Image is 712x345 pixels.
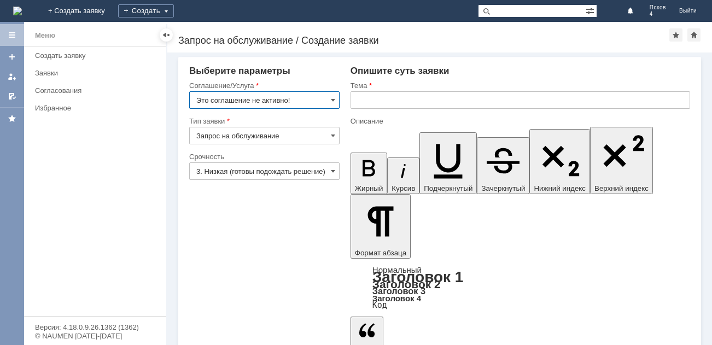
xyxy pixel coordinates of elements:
[586,5,597,15] span: Расширенный поиск
[189,153,337,160] div: Срочность
[31,47,164,64] a: Создать заявку
[529,129,590,194] button: Нижний индекс
[669,28,682,42] div: Добавить в избранное
[13,7,22,15] img: logo
[118,4,174,17] div: Создать
[3,48,21,66] a: Создать заявку
[35,51,160,60] div: Создать заявку
[189,118,337,125] div: Тип заявки
[13,7,22,15] a: Перейти на домашнюю страницу
[534,184,586,192] span: Нижний индекс
[419,132,477,194] button: Подчеркнутый
[189,82,337,89] div: Соглашение/Услуга
[160,28,173,42] div: Скрыть меню
[481,184,525,192] span: Зачеркнутый
[372,265,422,274] a: Нормальный
[178,35,669,46] div: Запрос на обслуживание / Создание заявки
[424,184,472,192] span: Подчеркнутый
[3,87,21,105] a: Мои согласования
[372,286,425,296] a: Заголовок 3
[372,300,387,310] a: Код
[590,127,653,194] button: Верхний индекс
[351,153,388,194] button: Жирный
[35,69,160,77] div: Заявки
[3,68,21,85] a: Мои заявки
[392,184,415,192] span: Курсив
[351,82,688,89] div: Тема
[650,11,666,17] span: 4
[35,332,155,340] div: © NAUMEN [DATE]-[DATE]
[351,266,690,309] div: Формат абзаца
[35,324,155,331] div: Версия: 4.18.0.9.26.1362 (1362)
[372,294,421,303] a: Заголовок 4
[372,268,464,285] a: Заголовок 1
[31,65,164,81] a: Заявки
[355,249,406,257] span: Формат абзаца
[351,118,688,125] div: Описание
[477,137,529,194] button: Зачеркнутый
[687,28,701,42] div: Сделать домашней страницей
[387,157,419,194] button: Курсив
[35,104,148,112] div: Избранное
[351,194,411,259] button: Формат абзаца
[35,29,55,42] div: Меню
[351,66,450,76] span: Опишите суть заявки
[372,278,441,290] a: Заголовок 2
[594,184,649,192] span: Верхний индекс
[355,184,383,192] span: Жирный
[31,82,164,99] a: Согласования
[650,4,666,11] span: Псков
[189,66,290,76] span: Выберите параметры
[35,86,160,95] div: Согласования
